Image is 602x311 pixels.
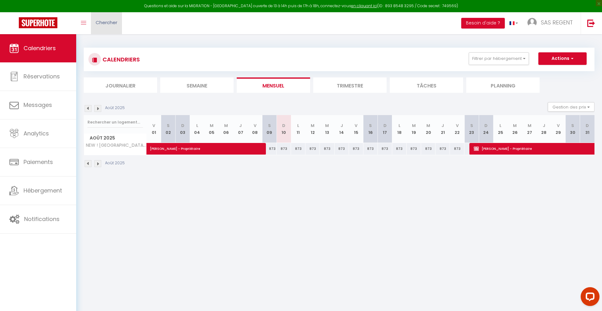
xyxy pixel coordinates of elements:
[24,129,49,137] span: Analytics
[426,123,430,129] abbr: M
[305,115,320,143] th: 12
[523,12,581,34] a: ... SAS REGENT
[87,117,143,128] input: Rechercher un logement...
[152,123,155,129] abbr: V
[436,143,450,155] div: 873
[522,115,537,143] th: 27
[551,115,566,143] th: 29
[493,115,508,143] th: 25
[96,19,117,26] span: Chercher
[566,115,580,143] th: 30
[436,115,450,143] th: 21
[461,18,505,29] button: Besoin d'aide ?
[210,123,214,129] abbr: M
[456,123,459,129] abbr: V
[543,123,545,129] abbr: J
[363,115,378,143] th: 16
[320,143,334,155] div: 873
[528,123,531,129] abbr: M
[508,115,522,143] th: 26
[277,115,291,143] th: 10
[441,123,444,129] abbr: J
[85,143,148,148] span: NEW ! [GEOGRAPHIC_DATA] 206 | LES GETS | Situation exceptionnelle en face des pistes | Appt neuf ...
[24,215,60,223] span: Notifications
[464,115,479,143] th: 23
[237,77,310,93] li: Mensuel
[335,115,349,143] th: 14
[254,123,256,129] abbr: V
[24,101,52,109] span: Messages
[181,123,184,129] abbr: D
[248,115,262,143] th: 08
[24,187,62,194] span: Hébergement
[450,115,464,143] th: 22
[378,115,392,143] th: 17
[363,143,378,155] div: 873
[484,123,488,129] abbr: D
[548,102,594,112] button: Gestion des prix
[349,143,363,155] div: 873
[224,123,228,129] abbr: M
[24,158,53,166] span: Paiements
[407,115,421,143] th: 19
[349,115,363,143] th: 15
[557,123,560,129] abbr: V
[262,115,277,143] th: 09
[84,77,157,93] li: Journalier
[499,123,501,129] abbr: L
[421,143,436,155] div: 873
[390,77,463,93] li: Tâches
[190,115,204,143] th: 04
[233,115,248,143] th: 07
[305,143,320,155] div: 873
[378,143,392,155] div: 873
[537,115,551,143] th: 28
[176,115,190,143] th: 03
[580,115,594,143] th: 31
[369,123,372,129] abbr: S
[161,115,176,143] th: 02
[24,44,56,52] span: Calendriers
[239,123,242,129] abbr: J
[421,115,436,143] th: 20
[469,52,529,65] button: Filtrer par hébergement
[196,123,198,129] abbr: L
[160,77,234,93] li: Semaine
[341,123,343,129] abbr: J
[466,77,540,93] li: Planning
[351,3,377,8] a: en cliquant ici
[586,123,589,129] abbr: D
[268,123,271,129] abbr: S
[311,123,314,129] abbr: M
[320,115,334,143] th: 13
[325,123,329,129] abbr: M
[277,143,291,155] div: 873
[150,140,265,151] span: [PERSON_NAME] - Propriétaire
[513,123,517,129] abbr: M
[470,123,473,129] abbr: S
[291,143,305,155] div: 873
[541,18,573,26] span: SAS REGENT
[479,115,493,143] th: 24
[538,52,587,65] button: Actions
[147,115,161,143] th: 01
[313,77,387,93] li: Trimestre
[527,18,537,27] img: ...
[297,123,299,129] abbr: L
[399,123,400,129] abbr: L
[587,19,595,27] img: logout
[204,115,219,143] th: 05
[383,123,387,129] abbr: D
[291,115,305,143] th: 11
[24,72,60,80] span: Réservations
[407,143,421,155] div: 873
[105,160,125,166] p: Août 2025
[392,115,407,143] th: 18
[84,134,146,143] span: Août 2025
[412,123,416,129] abbr: M
[571,123,574,129] abbr: S
[355,123,357,129] abbr: V
[91,12,122,34] a: Chercher
[335,143,349,155] div: 873
[19,17,57,28] img: Super Booking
